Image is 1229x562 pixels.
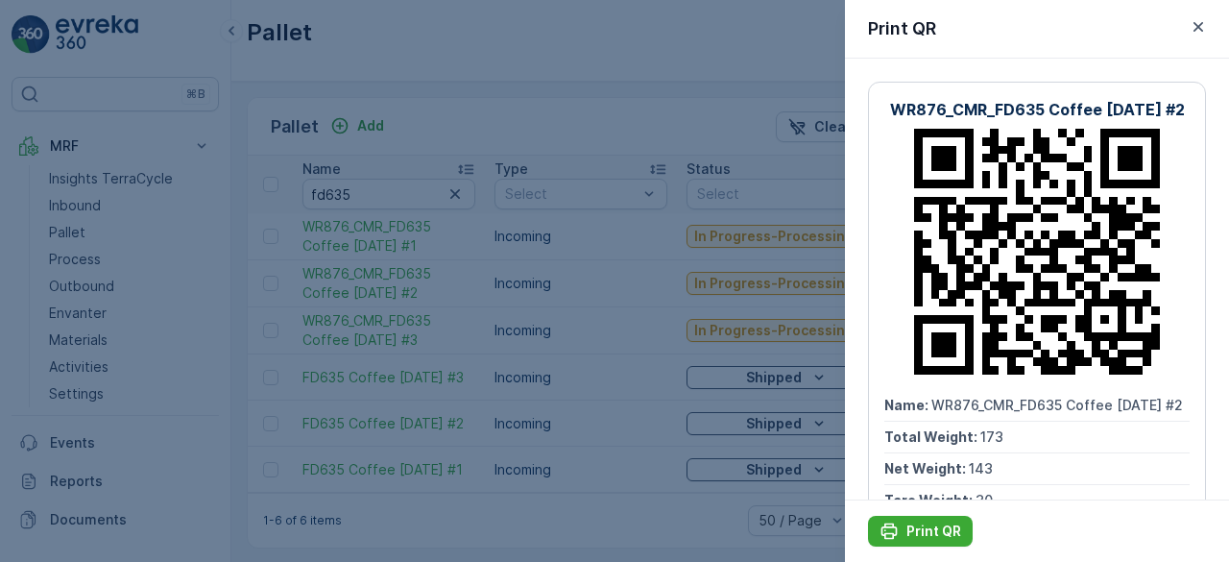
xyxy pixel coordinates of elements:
span: Net Weight : [884,460,969,476]
span: Name : [884,397,931,413]
span: Total Weight : [884,428,980,445]
span: 143 [969,460,993,476]
span: 173 [980,428,1003,445]
p: WR876_CMR_FD635 Coffee [DATE] #2 [890,98,1185,121]
span: 30 [976,492,993,508]
span: Tare Weight : [884,492,976,508]
p: Print QR [906,522,961,541]
button: Print QR [868,516,973,547]
p: Print QR [868,15,936,42]
span: WR876_CMR_FD635 Coffee [DATE] #2 [931,397,1183,413]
